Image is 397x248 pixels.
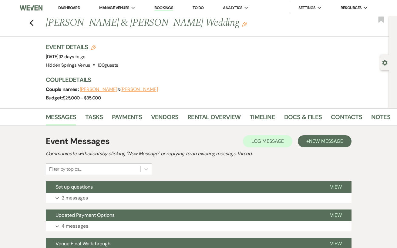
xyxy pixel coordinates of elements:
span: Updated Payment Options [56,212,115,218]
span: Resources [341,5,362,11]
span: Settings [298,5,316,11]
span: View [330,184,342,190]
p: 2 messages [62,194,88,202]
a: Contacts [331,112,362,126]
h1: [PERSON_NAME] & [PERSON_NAME] Wedding [46,16,318,30]
span: Hidden Springs Venue [46,62,90,68]
img: Weven Logo [20,2,42,14]
h3: Event Details [46,43,118,51]
a: Bookings [154,5,173,11]
a: Vendors [151,112,178,126]
button: Updated Payment Options [46,209,320,221]
span: Log Message [251,138,284,144]
span: Venue Final Walkthrough [56,240,110,247]
h3: Couple Details [46,75,383,84]
button: Log Message [243,135,292,147]
button: +New Message [298,135,351,147]
button: [PERSON_NAME] [80,87,117,92]
span: | [59,54,86,60]
button: Set up questions [46,181,320,193]
span: 100 guests [97,62,118,68]
h2: Communicate with clients by clicking "New Message" or replying to an existing message thread. [46,150,352,157]
button: Open lead details [382,59,388,65]
span: & [80,86,158,92]
button: [PERSON_NAME] [120,87,158,92]
span: $25,000 - $35,000 [63,95,101,101]
button: View [320,181,352,193]
a: Docs & Files [284,112,322,126]
a: Payments [112,112,142,126]
button: 2 messages [46,193,352,203]
button: View [320,209,352,221]
button: 4 messages [46,221,352,231]
span: Couple names: [46,86,80,92]
span: View [330,240,342,247]
span: Set up questions [56,184,93,190]
span: Analytics [223,5,242,11]
span: 12 days to go [59,54,86,60]
a: Tasks [85,112,103,126]
p: 4 messages [62,222,88,230]
span: Manage Venues [99,5,129,11]
button: Edit [242,21,247,27]
a: Dashboard [58,5,80,10]
a: To Do [193,5,204,10]
span: Budget: [46,95,63,101]
a: Messages [46,112,76,126]
span: View [330,212,342,218]
a: Notes [371,112,390,126]
span: [DATE] [46,54,86,60]
a: Timeline [250,112,275,126]
a: Rental Overview [187,112,241,126]
span: New Message [309,138,343,144]
div: Filter by topics... [49,166,82,173]
h1: Event Messages [46,135,110,148]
